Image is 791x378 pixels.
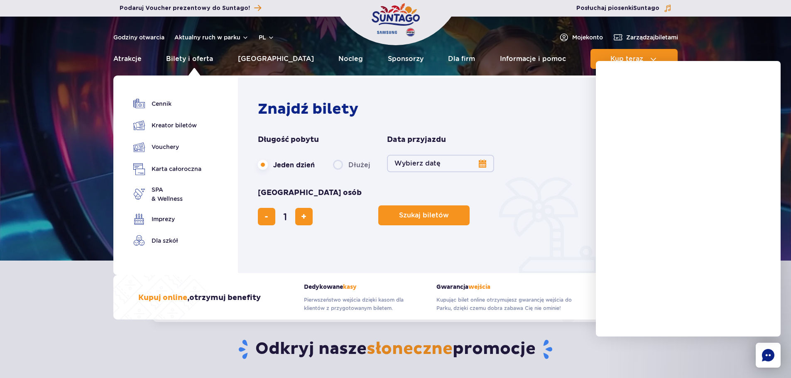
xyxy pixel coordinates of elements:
iframe: chatbot [596,61,781,337]
span: [GEOGRAPHIC_DATA] osób [258,188,362,198]
button: Aktualny ruch w parku [174,34,249,41]
p: Kupując bilet online otrzymujesz gwarancję wejścia do Parku, dzięki czemu dobra zabawa Cię nie om... [436,296,574,312]
span: Długość pobytu [258,135,319,145]
label: Dłużej [333,156,370,173]
button: Kup teraz [590,49,678,69]
form: Planowanie wizyty w Park of Poland [258,135,581,225]
a: Informacje i pomoc [500,49,566,69]
input: liczba biletów [275,207,295,227]
div: Chat [756,343,781,368]
a: Zarządzajbiletami [613,32,678,42]
a: Dla firm [448,49,475,69]
a: Bilety i oferta [166,49,213,69]
strong: Znajdź bilety [258,100,358,118]
button: pl [259,33,274,41]
p: Pierwszeństwo wejścia dzięki kasom dla klientów z przygotowanym biletem. [304,296,424,312]
span: Data przyjazdu [387,135,446,145]
a: Karta całoroczna [133,163,201,175]
a: [GEOGRAPHIC_DATA] [238,49,314,69]
strong: Dedykowane [304,283,424,290]
button: Wybierz datę [387,155,494,172]
a: Vouchery [133,141,201,153]
a: Mojekonto [559,32,603,42]
span: Kup teraz [610,55,643,63]
button: usuń bilet [258,208,275,225]
label: Jeden dzień [258,156,315,173]
span: kasy [343,283,357,290]
span: Szukaj biletów [399,212,449,219]
span: Moje konto [572,33,603,41]
span: wejścia [468,283,490,290]
a: Atrakcje [113,49,142,69]
strong: Gwarancja [436,283,574,290]
span: SPA & Wellness [152,185,183,203]
button: dodaj bilet [295,208,313,225]
a: Imprezy [133,213,201,225]
h3: , otrzymuj benefity [138,293,261,303]
a: Sponsorzy [388,49,424,69]
a: Nocleg [338,49,363,69]
a: Kreator biletów [133,119,201,131]
button: Szukaj biletów [378,205,470,225]
a: SPA& Wellness [133,185,201,203]
a: Dla szkół [133,235,201,246]
span: Zarządzaj biletami [626,33,678,41]
span: Kupuj online [138,293,187,302]
a: Cennik [133,98,201,110]
a: Godziny otwarcia [113,33,164,41]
